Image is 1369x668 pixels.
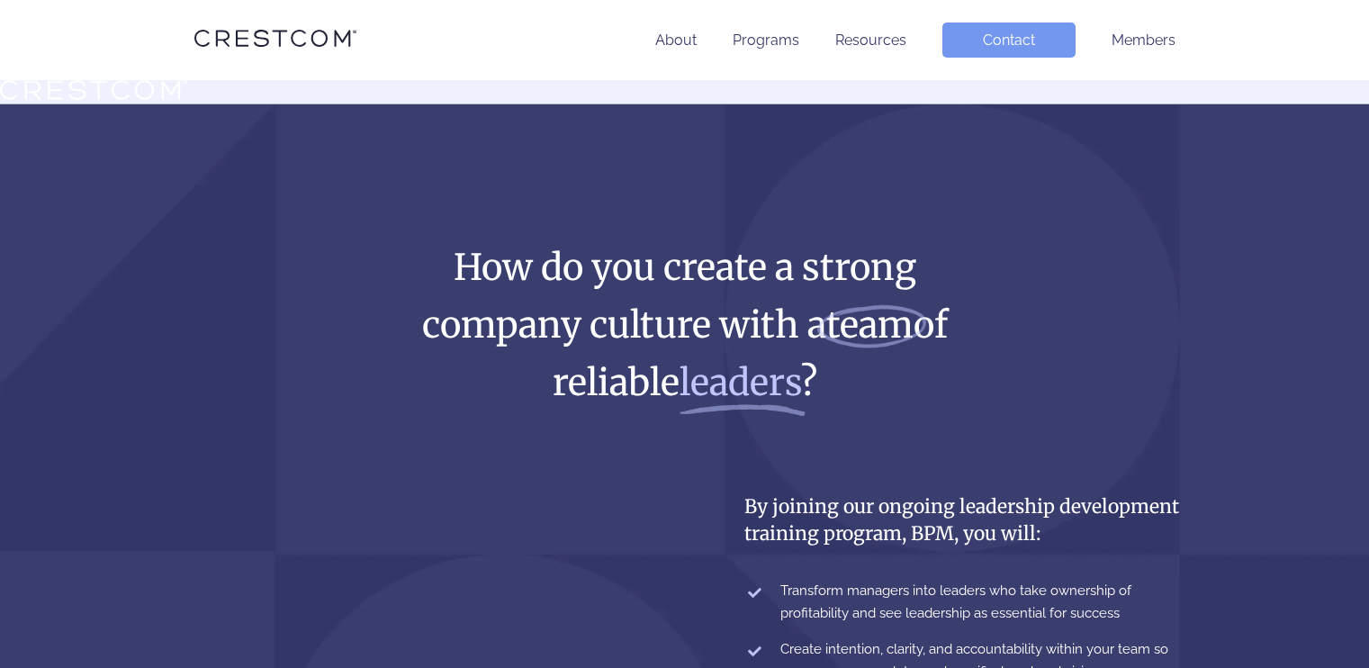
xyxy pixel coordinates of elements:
[826,302,914,348] span: team
[392,239,977,411] h1: How do you create a strong company culture with a of reliable ?
[744,493,1180,547] h2: By joining our ongoing leadership development training program, BPM, you will:
[942,23,1076,58] a: Contact
[680,360,800,405] i: leaders
[1112,32,1175,49] a: Members
[655,32,697,49] a: About
[835,32,906,49] a: Resources
[733,32,799,49] a: Programs
[780,580,1180,625] p: Transform managers into leaders who take ownership of profitability and see leadership as essenti...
